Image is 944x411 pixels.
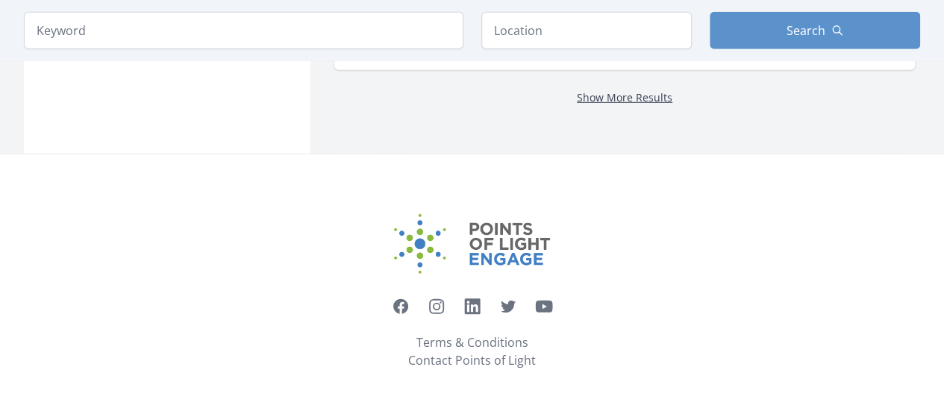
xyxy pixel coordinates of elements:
span: Search [787,22,825,40]
img: Points of Light Engage [394,214,551,274]
a: Terms & Conditions [416,333,528,351]
button: Search [710,12,920,49]
input: Keyword [24,12,463,49]
a: Contact Points of Light [408,351,536,369]
input: Location [481,12,692,49]
a: Show More Results [577,90,672,104]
